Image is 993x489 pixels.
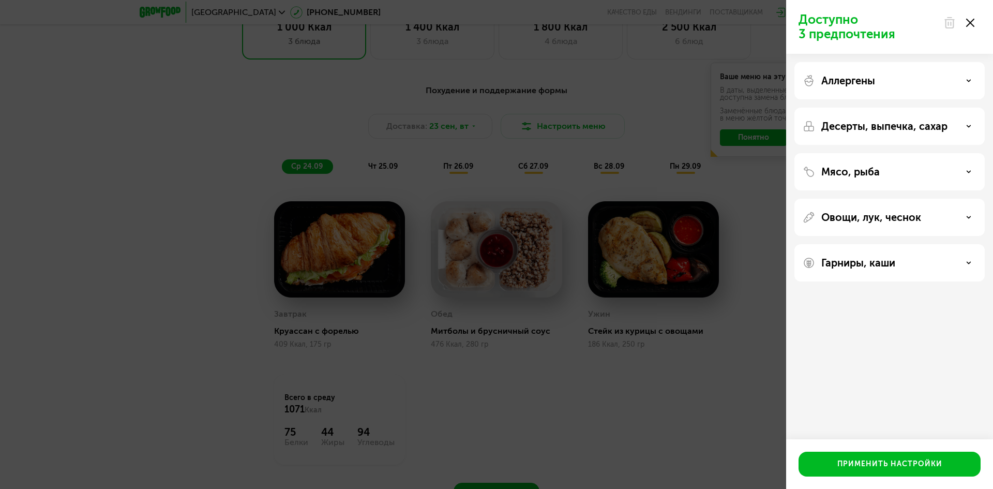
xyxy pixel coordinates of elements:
[837,459,942,469] div: Применить настройки
[821,120,947,132] p: Десерты, выпечка, сахар
[821,257,895,269] p: Гарниры, каши
[799,452,981,477] button: Применить настройки
[821,166,880,178] p: Мясо, рыба
[799,12,937,41] p: Доступно 3 предпочтения
[821,211,921,224] p: Овощи, лук, чеснок
[821,75,875,87] p: Аллергены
